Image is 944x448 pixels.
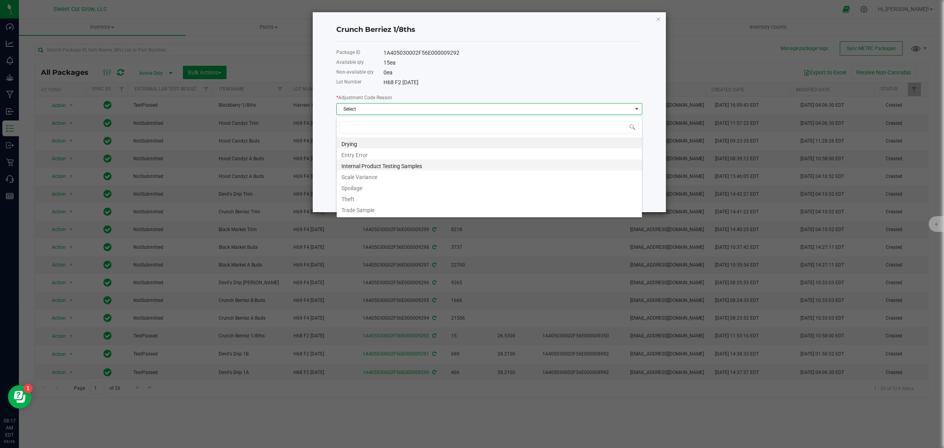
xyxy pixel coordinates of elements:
[383,78,642,87] div: H68 F2 [DATE]
[337,104,632,115] span: Select
[390,59,396,66] span: ea
[387,69,393,76] span: ea
[336,94,392,101] label: Adjustment Code Reason
[23,384,33,393] iframe: Resource center unread badge
[383,49,642,57] div: 1A405030002F56E000009292
[336,49,360,56] label: Package ID
[336,25,642,35] h4: Crunch Berriez 1/8ths
[336,59,364,66] label: Available qty
[383,68,642,77] div: 0
[8,385,31,409] iframe: Resource center
[336,78,361,85] label: Lot Number
[336,68,374,76] label: Non-available qty
[383,59,642,67] div: 15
